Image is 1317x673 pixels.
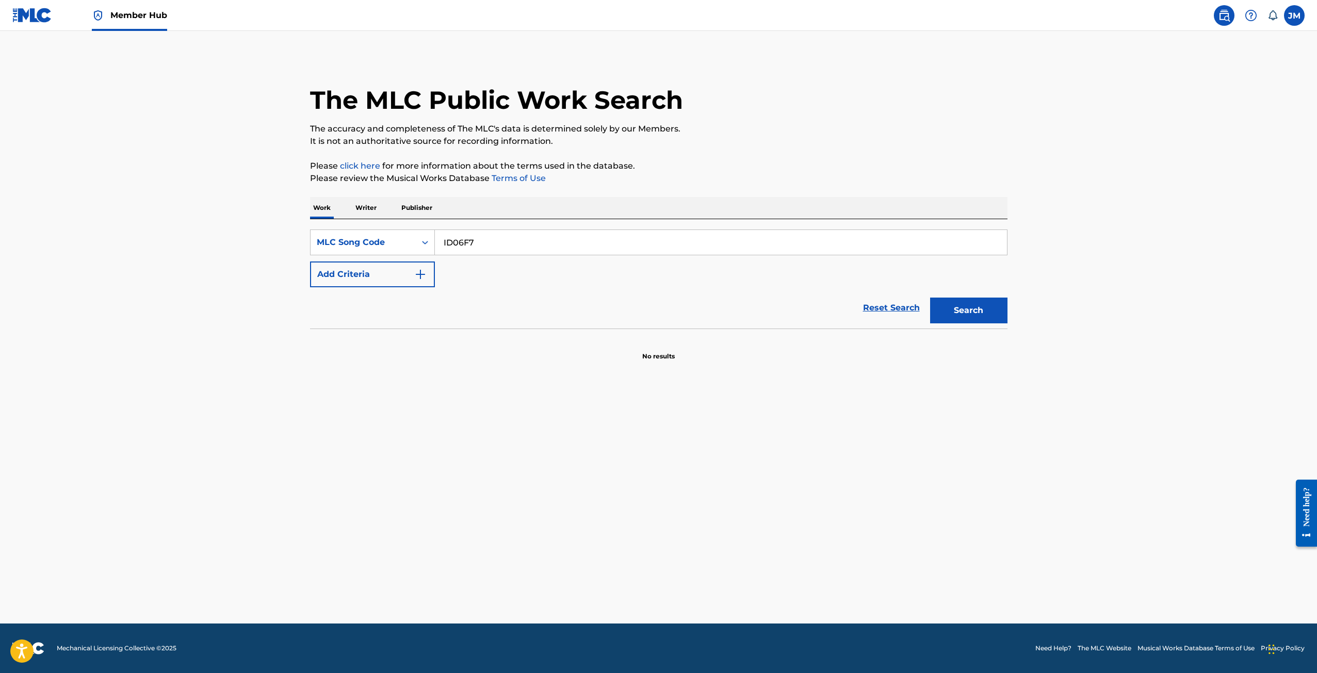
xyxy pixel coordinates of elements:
[310,229,1007,329] form: Search Form
[310,85,683,116] h1: The MLC Public Work Search
[1261,644,1305,653] a: Privacy Policy
[1241,5,1261,26] div: Help
[352,197,380,219] p: Writer
[1284,5,1305,26] div: User Menu
[858,297,925,319] a: Reset Search
[1035,644,1071,653] a: Need Help?
[310,123,1007,135] p: The accuracy and completeness of The MLC's data is determined solely by our Members.
[1288,472,1317,555] iframe: Resource Center
[490,173,546,183] a: Terms of Use
[310,197,334,219] p: Work
[317,236,410,249] div: MLC Song Code
[1214,5,1234,26] a: Public Search
[12,642,44,654] img: logo
[1265,623,1317,673] iframe: Chat Widget
[1245,9,1257,22] img: help
[398,197,435,219] p: Publisher
[110,9,167,21] span: Member Hub
[340,161,380,171] a: click here
[310,135,1007,147] p: It is not an authoritative source for recording information.
[310,172,1007,185] p: Please review the Musical Works Database
[1269,634,1275,665] div: Drag
[1078,644,1131,653] a: The MLC Website
[930,298,1007,323] button: Search
[1218,9,1230,22] img: search
[642,339,675,361] p: No results
[310,261,435,287] button: Add Criteria
[57,644,176,653] span: Mechanical Licensing Collective © 2025
[1267,10,1278,21] div: Notifications
[92,9,104,22] img: Top Rightsholder
[414,268,427,281] img: 9d2ae6d4665cec9f34b9.svg
[1137,644,1255,653] a: Musical Works Database Terms of Use
[12,8,52,23] img: MLC Logo
[310,160,1007,172] p: Please for more information about the terms used in the database.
